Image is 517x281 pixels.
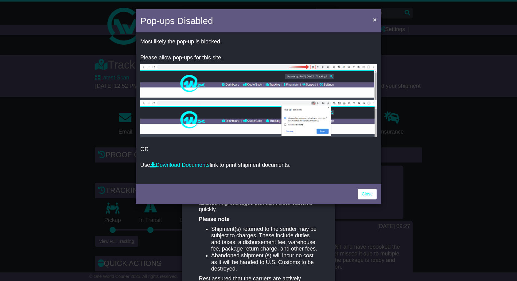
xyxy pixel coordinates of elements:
a: Close [358,189,377,199]
button: Close [370,13,380,26]
a: Download Documents [150,162,210,168]
img: allow-popup-2.png [140,100,377,137]
p: Most likely the pop-up is blocked. [140,38,377,45]
p: Use link to print shipment documents. [140,162,377,169]
div: OR [136,34,381,183]
img: allow-popup-1.png [140,64,377,100]
span: × [373,16,377,23]
h4: Pop-ups Disabled [140,14,213,28]
p: Please allow pop-ups for this site. [140,54,377,61]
